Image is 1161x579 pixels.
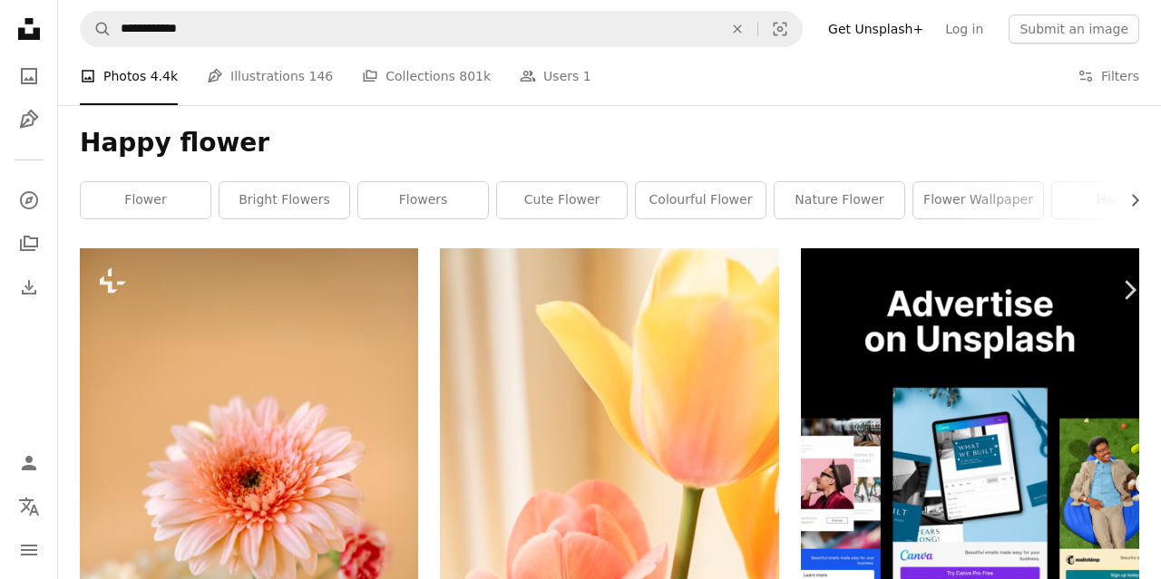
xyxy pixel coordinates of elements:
[11,58,47,94] a: Photos
[1009,14,1139,43] button: Submit an image
[11,532,47,568] button: Menu
[80,127,1139,159] h1: Happy flower
[1098,203,1161,377] a: Next
[583,66,591,86] span: 1
[80,11,803,47] form: Find visuals sitewide
[934,14,994,43] a: Log in
[520,47,591,105] a: Users 1
[81,12,112,46] button: Search Unsplash
[717,12,757,46] button: Clear
[207,47,333,105] a: Illustrations 146
[11,488,47,525] button: Language
[459,66,491,86] span: 801k
[440,493,778,509] a: yellow and red tulip in bloom close up photo
[775,182,904,218] a: nature flower
[758,12,802,46] button: Visual search
[309,66,334,86] span: 146
[497,182,627,218] a: cute flower
[81,182,210,218] a: flower
[817,14,934,43] a: Get Unsplash+
[913,182,1043,218] a: flower wallpaper
[11,101,47,138] a: Illustrations
[1118,182,1139,218] button: scroll list to the right
[636,182,766,218] a: colourful flower
[80,493,418,509] a: a vase filled with pink and white flowers
[358,182,488,218] a: flowers
[11,182,47,218] a: Explore
[362,47,491,105] a: Collections 801k
[11,445,47,481] a: Log in / Sign up
[1078,47,1139,105] button: Filters
[220,182,349,218] a: bright flowers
